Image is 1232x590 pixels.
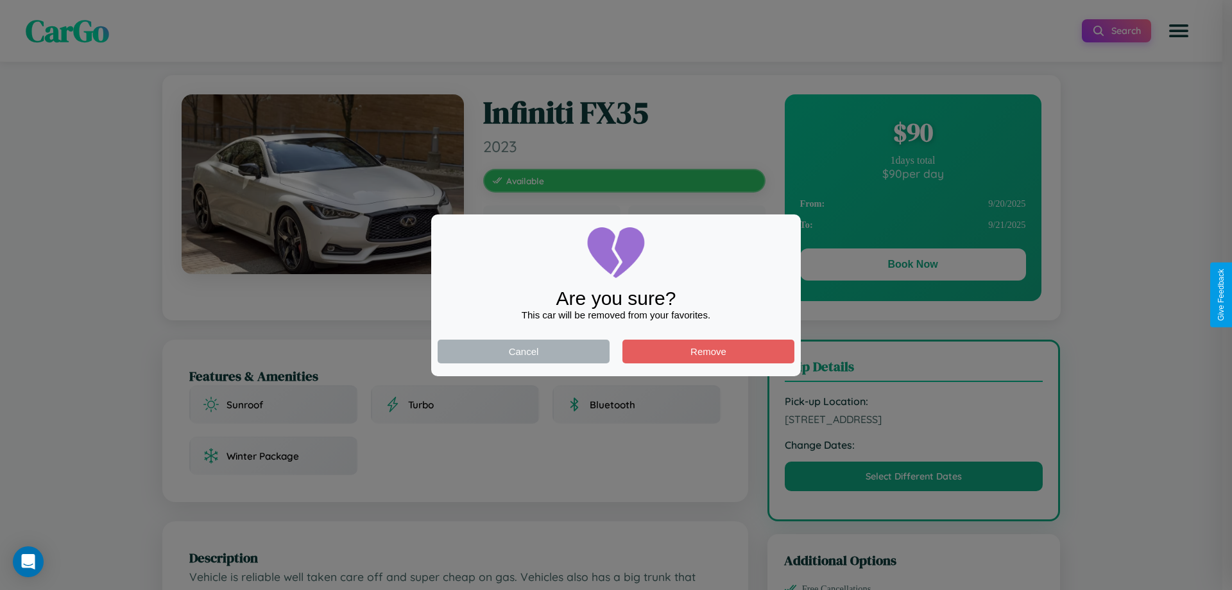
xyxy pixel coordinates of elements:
[438,309,794,320] div: This car will be removed from your favorites.
[438,288,794,309] div: Are you sure?
[584,221,648,285] img: broken-heart
[438,340,610,363] button: Cancel
[13,546,44,577] div: Open Intercom Messenger
[622,340,794,363] button: Remove
[1217,269,1226,321] div: Give Feedback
